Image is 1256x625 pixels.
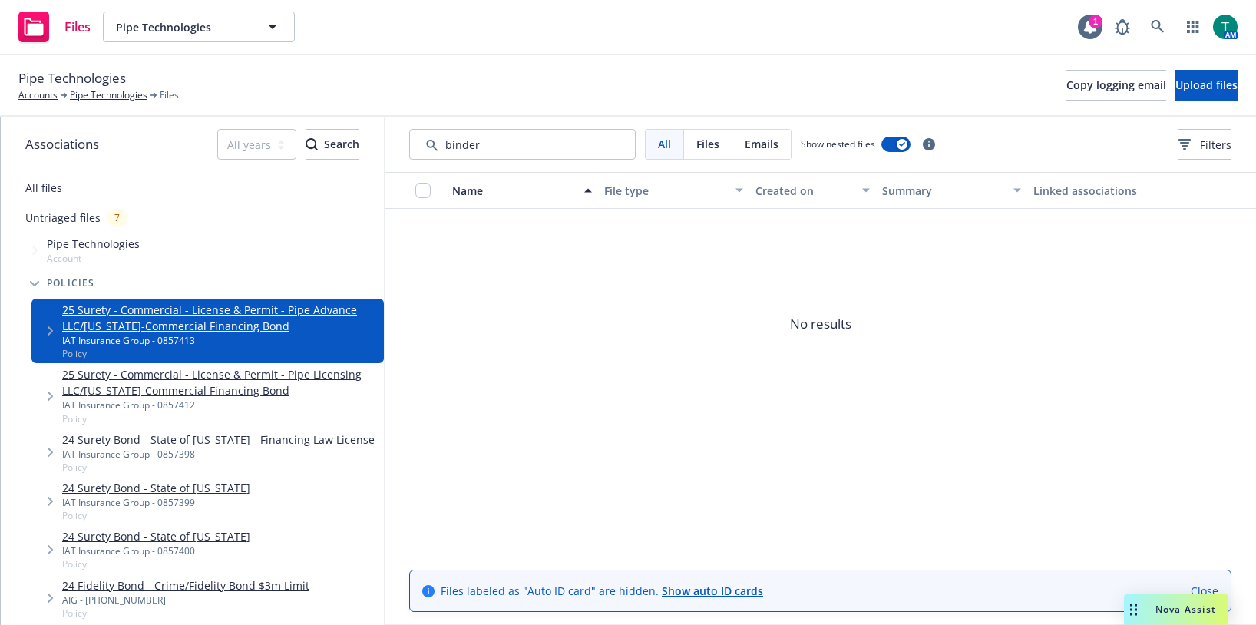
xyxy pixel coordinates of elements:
[696,136,719,152] span: Files
[62,302,378,334] a: 25 Surety - Commercial - License & Permit - Pipe Advance LLC/[US_STATE]-Commercial Financing Bond
[1213,15,1238,39] img: photo
[658,136,671,152] span: All
[62,432,375,448] a: 24 Surety Bond - State of [US_STATE] - Financing Law License
[116,19,249,35] span: Pipe Technologies
[1175,78,1238,92] span: Upload files
[1175,70,1238,101] button: Upload files
[1066,78,1166,92] span: Copy logging email
[604,183,727,199] div: File type
[446,172,598,209] button: Name
[62,594,309,607] div: AIG - [PHONE_NUMBER]
[385,209,1256,439] span: No results
[598,172,750,209] button: File type
[25,180,62,195] a: All files
[62,528,250,544] a: 24 Surety Bond - State of [US_STATE]
[70,88,147,102] a: Pipe Technologies
[47,279,95,288] span: Policies
[1089,15,1102,28] div: 1
[876,172,1028,209] button: Summary
[1124,594,1143,625] div: Drag to move
[62,496,250,509] div: IAT Insurance Group - 0857399
[47,252,140,265] span: Account
[18,68,126,88] span: Pipe Technologies
[62,480,250,496] a: 24 Surety Bond - State of [US_STATE]
[1200,137,1231,153] span: Filters
[62,544,250,557] div: IAT Insurance Group - 0857400
[745,136,778,152] span: Emails
[415,183,431,198] input: Select all
[1191,583,1218,599] a: Close
[62,347,378,360] span: Policy
[1033,183,1173,199] div: Linked associations
[62,448,375,461] div: IAT Insurance Group - 0857398
[160,88,179,102] span: Files
[47,236,140,252] span: Pipe Technologies
[62,509,250,522] span: Policy
[801,137,875,150] span: Show nested files
[306,130,359,159] div: Search
[755,183,853,199] div: Created on
[18,88,58,102] a: Accounts
[306,129,359,160] button: SearchSearch
[1124,594,1228,625] button: Nova Assist
[882,183,1005,199] div: Summary
[107,209,127,227] div: 7
[62,557,250,570] span: Policy
[25,210,101,226] a: Untriaged files
[1107,12,1138,42] a: Report a Bug
[62,412,378,425] span: Policy
[1027,172,1179,209] button: Linked associations
[306,138,318,150] svg: Search
[62,334,378,347] div: IAT Insurance Group - 0857413
[62,607,309,620] span: Policy
[25,134,99,154] span: Associations
[441,583,763,599] span: Files labeled as "Auto ID card" are hidden.
[1178,12,1208,42] a: Switch app
[12,5,97,48] a: Files
[1178,129,1231,160] button: Filters
[64,21,91,33] span: Files
[62,366,378,398] a: 25 Surety - Commercial - License & Permit - Pipe Licensing LLC/[US_STATE]-Commercial Financing Bond
[62,577,309,594] a: 24 Fidelity Bond - Crime/Fidelity Bond $3m Limit
[749,172,876,209] button: Created on
[1178,137,1231,153] span: Filters
[62,461,375,474] span: Policy
[1142,12,1173,42] a: Search
[452,183,575,199] div: Name
[1155,603,1216,616] span: Nova Assist
[62,398,378,412] div: IAT Insurance Group - 0857412
[662,584,763,598] a: Show auto ID cards
[1066,70,1166,101] button: Copy logging email
[409,129,636,160] input: Search by keyword...
[103,12,295,42] button: Pipe Technologies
